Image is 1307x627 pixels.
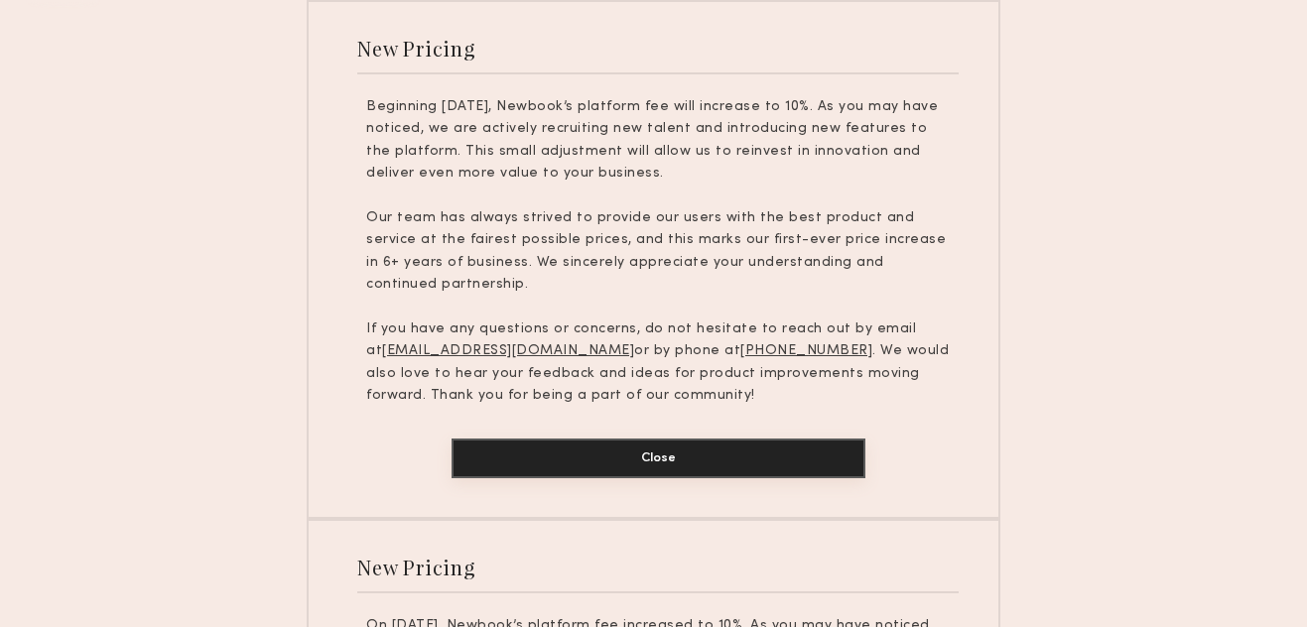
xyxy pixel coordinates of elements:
[357,554,475,580] div: New Pricing
[740,344,872,357] u: [PHONE_NUMBER]
[357,35,475,62] div: New Pricing
[366,207,950,297] p: Our team has always strived to provide our users with the best product and service at the fairest...
[452,439,865,478] button: Close
[366,96,950,186] p: Beginning [DATE], Newbook’s platform fee will increase to 10%. As you may have noticed, we are ac...
[382,344,634,357] u: [EMAIL_ADDRESS][DOMAIN_NAME]
[366,318,950,408] p: If you have any questions or concerns, do not hesitate to reach out by email at or by phone at . ...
